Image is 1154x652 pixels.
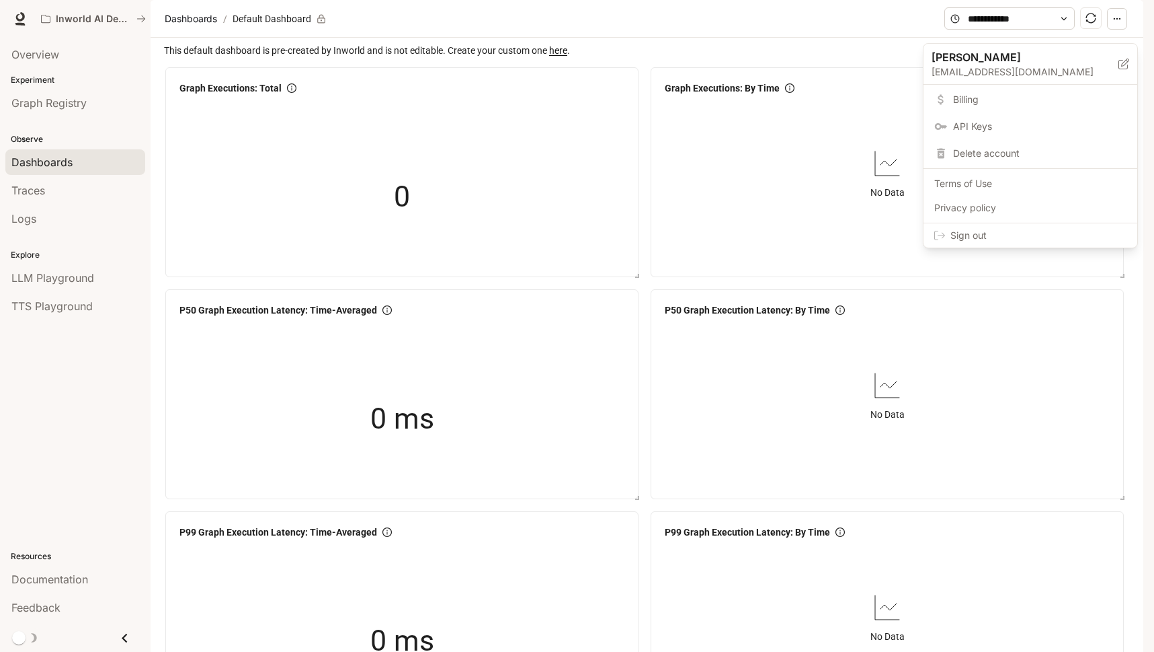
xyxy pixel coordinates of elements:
[934,177,1126,190] span: Terms of Use
[926,196,1135,220] a: Privacy policy
[926,87,1135,112] a: Billing
[932,65,1118,79] p: [EMAIL_ADDRESS][DOMAIN_NAME]
[923,223,1137,248] div: Sign out
[934,201,1126,215] span: Privacy policy
[926,141,1135,166] div: Delete account
[950,229,1126,242] span: Sign out
[932,49,1097,65] p: [PERSON_NAME]
[953,147,1126,160] span: Delete account
[926,114,1135,139] a: API Keys
[953,93,1126,106] span: Billing
[953,120,1126,133] span: API Keys
[926,172,1135,196] a: Terms of Use
[923,44,1137,85] div: [PERSON_NAME][EMAIL_ADDRESS][DOMAIN_NAME]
